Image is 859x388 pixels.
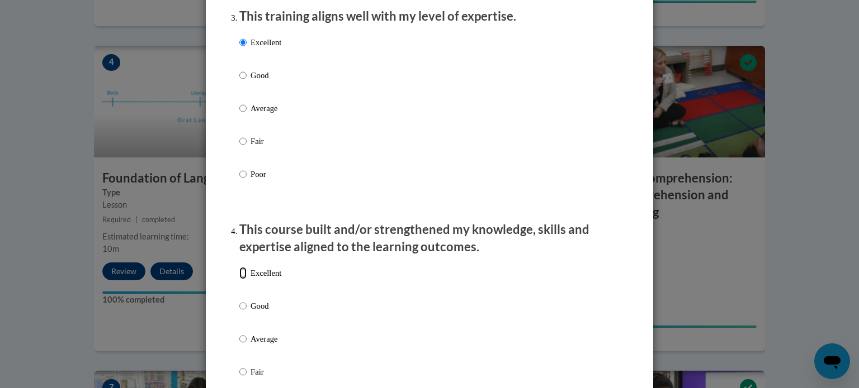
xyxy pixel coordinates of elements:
input: Poor [239,168,247,180]
p: Average [251,333,281,345]
p: Fair [251,135,281,147]
p: Excellent [251,267,281,279]
input: Average [239,102,247,114]
input: Fair [239,135,247,147]
p: Fair [251,366,281,378]
p: This course built and/or strengthened my knowledge, skills and expertise aligned to the learning ... [239,221,620,256]
p: Good [251,300,281,312]
p: Good [251,69,281,82]
input: Good [239,69,247,82]
input: Good [239,300,247,312]
p: This training aligns well with my level of expertise. [239,8,620,25]
p: Excellent [251,36,281,49]
input: Excellent [239,36,247,49]
p: Poor [251,168,281,180]
input: Fair [239,366,247,378]
input: Excellent [239,267,247,279]
input: Average [239,333,247,345]
p: Average [251,102,281,114]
